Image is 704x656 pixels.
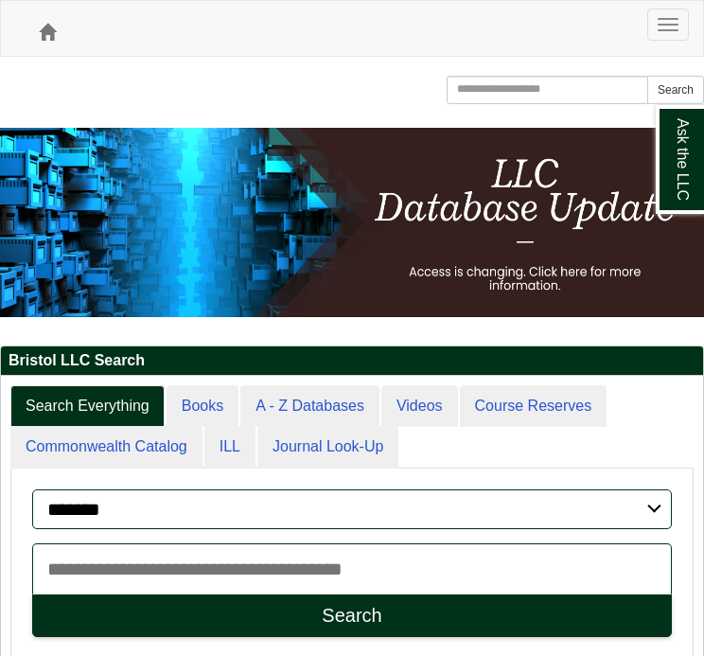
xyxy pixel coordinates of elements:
a: Books [167,385,238,428]
button: Search [647,76,704,104]
a: Course Reserves [460,385,607,428]
a: Videos [381,385,458,428]
a: A - Z Databases [240,385,379,428]
a: Journal Look-Up [257,426,398,469]
button: Search [32,594,672,637]
a: Commonwealth Catalog [10,426,202,469]
a: Search Everything [10,385,165,428]
h2: Bristol LLC Search [1,346,703,376]
a: ILL [204,426,255,469]
div: Search [322,605,381,627]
